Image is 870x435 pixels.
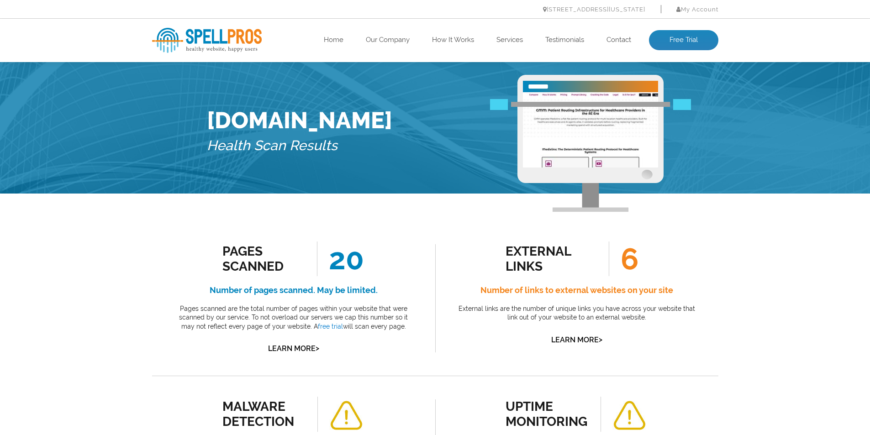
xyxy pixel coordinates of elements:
a: Learn More> [268,344,319,353]
span: 6 [609,241,638,276]
p: Pages scanned are the total number of pages within your website that were scanned by our service.... [173,304,415,331]
div: Pages Scanned [222,244,305,274]
div: malware detection [222,399,305,429]
img: Free Webiste Analysis [517,75,664,212]
img: alert [329,401,363,430]
a: free trial [318,323,343,330]
div: uptime monitoring [506,399,588,429]
p: External links are the number of unique links you have across your website that link out of your ... [456,304,698,322]
img: Free Website Analysis [523,92,658,168]
h4: Number of pages scanned. May be limited. [173,283,415,298]
span: > [316,342,319,355]
img: Free Webiste Analysis [490,120,691,131]
h4: Number of links to external websites on your site [456,283,698,298]
a: Learn More> [551,335,602,344]
h5: Health Scan Results [207,134,392,158]
h1: [DOMAIN_NAME] [207,107,392,134]
span: 20 [317,241,364,276]
div: external links [506,244,588,274]
img: alert [612,401,646,430]
span: > [599,333,602,346]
